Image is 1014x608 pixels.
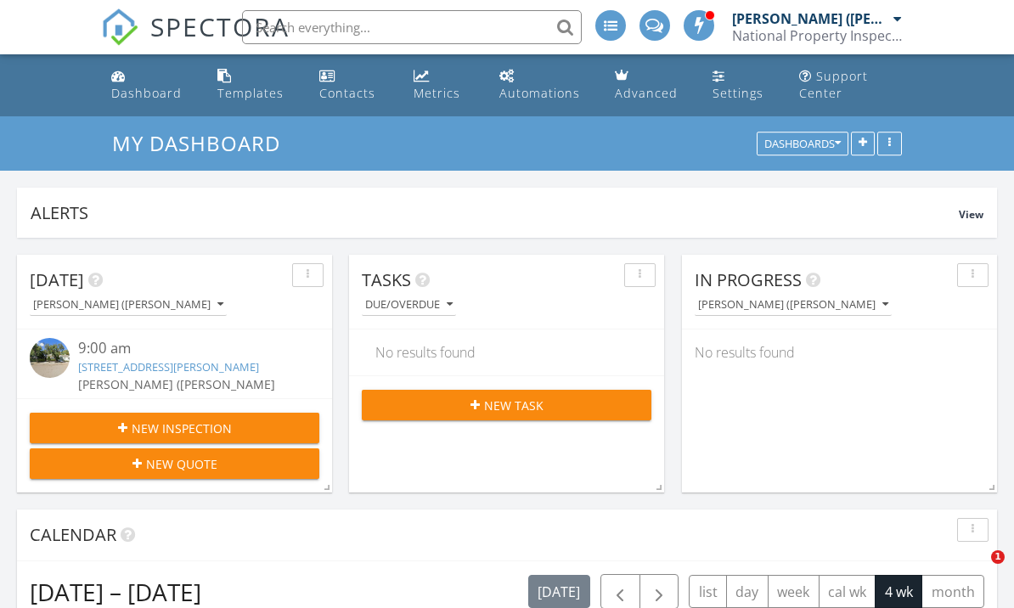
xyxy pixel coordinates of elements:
[30,294,227,317] button: [PERSON_NAME] ([PERSON_NAME]
[695,268,802,291] span: In Progress
[764,138,841,150] div: Dashboards
[682,329,997,375] div: No results found
[30,268,84,291] span: [DATE]
[608,61,692,110] a: Advanced
[706,61,779,110] a: Settings
[484,397,544,414] span: New Task
[732,27,902,44] div: National Property Inspections
[499,85,580,101] div: Automations
[991,550,1005,564] span: 1
[407,61,479,110] a: Metrics
[726,575,769,608] button: day
[211,61,299,110] a: Templates
[698,299,888,311] div: [PERSON_NAME] ([PERSON_NAME]
[78,338,296,359] div: 9:00 am
[242,10,582,44] input: Search everything...
[30,523,116,546] span: Calendar
[732,10,889,27] div: [PERSON_NAME] ([PERSON_NAME]
[30,338,70,378] img: streetview
[217,85,284,101] div: Templates
[30,338,319,414] a: 9:00 am [STREET_ADDRESS][PERSON_NAME] [PERSON_NAME] ([PERSON_NAME]
[146,455,217,473] span: New Quote
[78,376,275,392] span: [PERSON_NAME] ([PERSON_NAME]
[819,575,876,608] button: cal wk
[414,85,460,101] div: Metrics
[956,550,997,591] iframe: Intercom live chat
[104,61,196,110] a: Dashboard
[101,23,290,59] a: SPECTORA
[921,575,984,608] button: month
[615,85,678,101] div: Advanced
[959,207,983,222] span: View
[362,294,456,317] button: Due/Overdue
[528,575,590,608] button: [DATE]
[689,575,727,608] button: list
[713,85,763,101] div: Settings
[799,68,868,101] div: Support Center
[362,268,411,291] span: Tasks
[150,8,290,44] span: SPECTORA
[875,575,922,608] button: 4 wk
[757,132,848,156] button: Dashboards
[362,390,651,420] button: New Task
[31,201,959,224] div: Alerts
[112,129,295,157] a: My Dashboard
[695,294,892,317] button: [PERSON_NAME] ([PERSON_NAME]
[313,61,393,110] a: Contacts
[792,61,909,110] a: Support Center
[768,575,820,608] button: week
[101,8,138,46] img: The Best Home Inspection Software - Spectora
[78,359,259,374] a: [STREET_ADDRESS][PERSON_NAME]
[111,85,182,101] div: Dashboard
[132,419,232,437] span: New Inspection
[33,299,223,311] div: [PERSON_NAME] ([PERSON_NAME]
[30,448,319,479] button: New Quote
[493,61,594,110] a: Automations (Advanced)
[319,85,375,101] div: Contacts
[30,413,319,443] button: New Inspection
[365,299,453,311] div: Due/Overdue
[363,329,651,375] div: No results found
